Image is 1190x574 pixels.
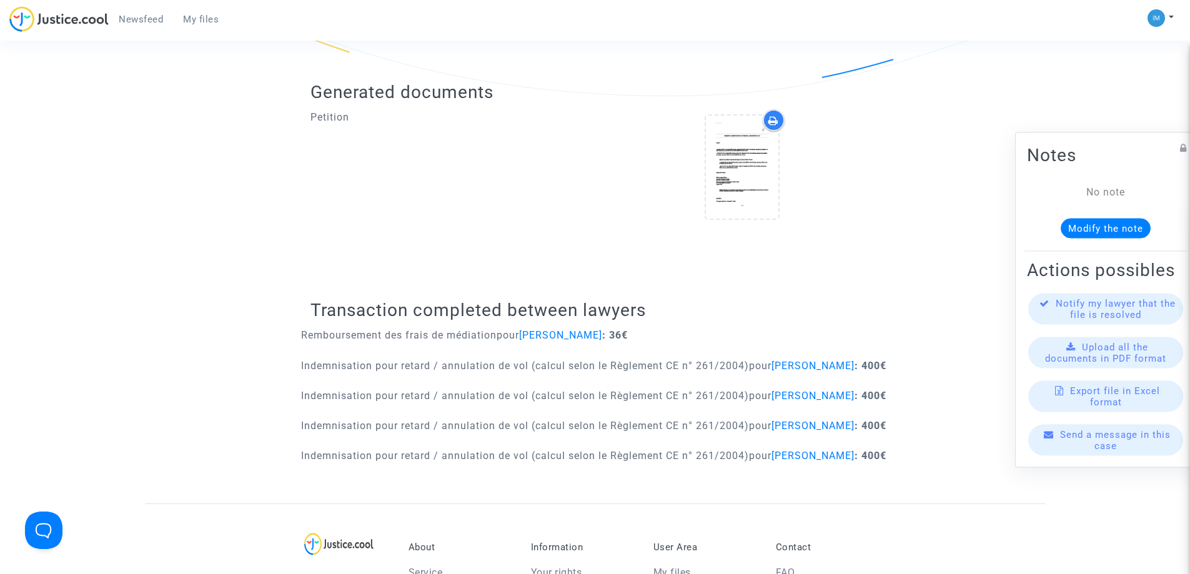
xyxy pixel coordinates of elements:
[1070,385,1160,407] span: Export file in Excel format
[1046,184,1166,199] div: No note
[771,420,855,432] span: [PERSON_NAME]
[749,450,855,462] span: pour
[183,14,219,25] span: My files
[855,450,886,462] b: : 400€
[301,418,886,433] p: Indemnisation pour retard / annulation de vol (calcul selon le Règlement CE n° 261/2004)
[1056,297,1176,320] span: Notify my lawyer that the file is resolved
[749,390,855,402] span: pour
[310,81,880,103] h2: Generated documents
[855,390,886,402] b: : 400€
[855,360,886,372] b: : 400€
[1027,144,1184,166] h2: Notes
[771,390,855,402] span: [PERSON_NAME]
[25,512,62,549] iframe: Help Scout Beacon - Open
[301,327,628,343] p: Remboursement des frais de médiation
[173,10,229,29] a: My files
[301,448,886,463] p: Indemnisation pour retard / annulation de vol (calcul selon le Règlement CE n° 261/2004)
[497,329,602,341] span: pour
[749,360,855,372] span: pour
[531,542,635,553] p: Information
[301,358,886,374] p: Indemnisation pour retard / annulation de vol (calcul selon le Règlement CE n° 261/2004)
[310,109,586,125] p: Petition
[1045,341,1166,364] span: Upload all the documents in PDF format
[409,542,512,553] p: About
[855,420,886,432] b: : 400€
[771,360,855,372] span: [PERSON_NAME]
[119,14,163,25] span: Newsfeed
[771,450,855,462] span: [PERSON_NAME]
[1060,428,1171,451] span: Send a message in this case
[109,10,173,29] a: Newsfeed
[310,299,880,321] h2: Transaction completed between lawyers
[1148,9,1165,27] img: a105443982b9e25553e3eed4c9f672e7
[9,6,109,32] img: jc-logo.svg
[749,420,855,432] span: pour
[519,329,602,341] span: [PERSON_NAME]
[1027,259,1184,280] h2: Actions possibles
[776,542,880,553] p: Contact
[301,388,886,403] p: Indemnisation pour retard / annulation de vol (calcul selon le Règlement CE n° 261/2004)
[1061,218,1151,238] button: Modify the note
[304,533,374,555] img: logo-lg.svg
[602,329,628,341] b: : 36€
[653,542,757,553] p: User Area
